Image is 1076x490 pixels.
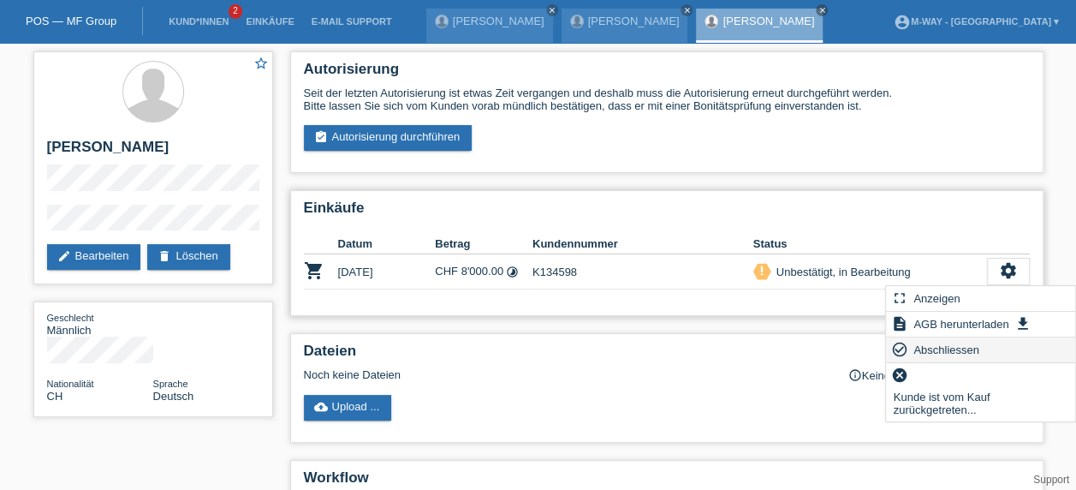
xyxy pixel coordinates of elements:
[753,234,987,254] th: Status
[304,61,1030,87] h2: Autorisierung
[894,14,911,31] i: account_circle
[47,311,153,337] div: Männlich
[1014,315,1031,332] i: get_app
[153,379,188,389] span: Sprache
[890,290,907,307] i: fullscreen
[304,125,473,151] a: assignment_turned_inAutorisierung durchführen
[338,234,436,254] th: Datum
[338,254,436,290] td: [DATE]
[848,368,862,382] i: info_outline
[229,4,242,19] span: 2
[47,313,94,323] span: Geschlecht
[304,87,1030,112] div: Seit der letzten Autorisierung ist etwas Zeit vergangen und deshalb muss die Autorisierung erneut...
[435,234,532,254] th: Betrag
[57,249,71,263] i: edit
[304,395,392,421] a: cloud_uploadUpload ...
[532,254,753,290] td: K134598
[147,244,229,270] a: deleteLöschen
[47,244,141,270] a: editBearbeiten
[435,254,532,290] td: CHF 8'000.00
[314,130,328,144] i: assignment_turned_in
[817,6,826,15] i: close
[911,314,1011,334] span: AGB herunterladen
[848,368,1030,382] div: Keine Dokumente notwendig
[158,249,171,263] i: delete
[756,265,768,277] i: priority_high
[885,16,1067,27] a: account_circlem-way - [GEOGRAPHIC_DATA] ▾
[253,56,269,71] i: star_border
[722,15,814,27] a: [PERSON_NAME]
[771,263,911,281] div: Unbestätigt, in Bearbeitung
[47,139,259,164] h2: [PERSON_NAME]
[506,266,519,278] i: Fixe Raten (24 Raten)
[681,4,693,16] a: close
[532,234,753,254] th: Kundennummer
[546,4,558,16] a: close
[237,16,302,27] a: Einkäufe
[153,390,194,403] span: Deutsch
[304,260,324,281] i: POSP00026848
[999,261,1018,280] i: settings
[26,15,116,27] a: POS — MF Group
[253,56,269,74] a: star_border
[304,343,1030,368] h2: Dateien
[314,400,328,414] i: cloud_upload
[453,15,544,27] a: [PERSON_NAME]
[304,368,827,381] div: Noch keine Dateien
[304,200,1030,225] h2: Einkäufe
[682,6,691,15] i: close
[890,315,907,332] i: description
[47,390,63,403] span: Schweiz
[1033,474,1069,486] a: Support
[303,16,401,27] a: E-Mail Support
[47,379,94,389] span: Nationalität
[160,16,237,27] a: Kund*innen
[911,288,962,308] span: Anzeigen
[588,15,680,27] a: [PERSON_NAME]
[816,4,828,16] a: close
[548,6,556,15] i: close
